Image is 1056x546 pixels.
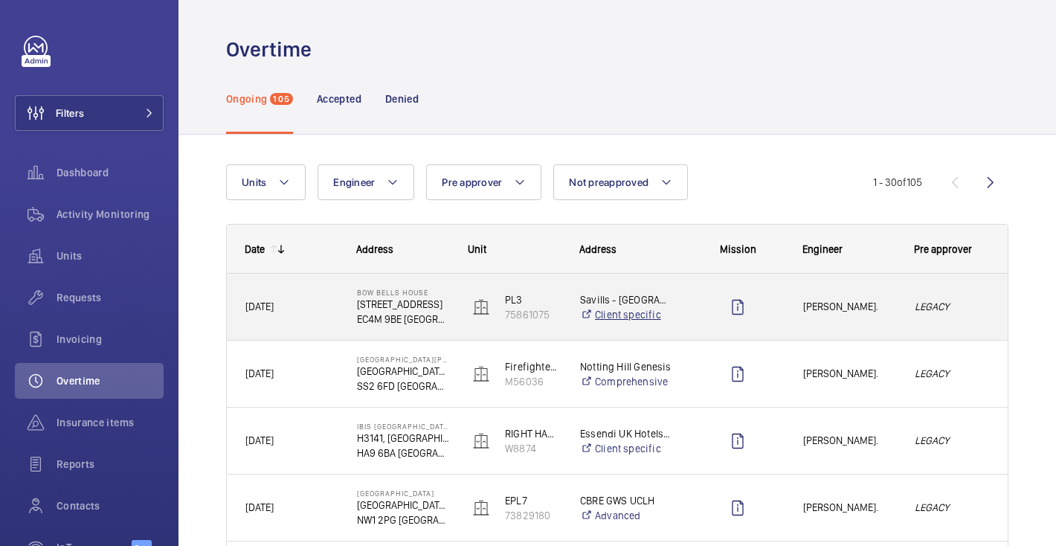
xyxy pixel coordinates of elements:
[357,297,449,312] p: [STREET_ADDRESS]
[505,508,561,523] p: 73829180
[357,355,449,364] p: [GEOGRAPHIC_DATA][PERSON_NAME]
[357,513,449,527] p: NW1 2PG [GEOGRAPHIC_DATA]
[915,432,989,449] em: LEGACY
[357,431,449,446] p: H3141, [GEOGRAPHIC_DATA], [GEOGRAPHIC_DATA]
[227,408,1008,475] div: Press SPACE to select this row.
[472,499,490,517] img: elevator.svg
[385,91,419,106] p: Denied
[915,365,989,382] em: LEGACY
[227,341,1008,408] div: Press SPACE to select this row.
[580,493,672,508] p: CBRE GWS UCLH
[57,498,164,513] span: Contacts
[57,457,164,472] span: Reports
[270,93,293,105] span: 105
[505,374,561,389] p: M56036
[580,441,672,456] a: Client specific
[357,498,449,513] p: [GEOGRAPHIC_DATA], [STREET_ADDRESS]
[803,499,895,516] span: [PERSON_NAME].
[57,415,164,430] span: Insurance items
[472,432,490,450] img: elevator.svg
[245,501,274,513] span: [DATE]
[472,298,490,316] img: elevator.svg
[357,446,449,460] p: HA9 6BA [GEOGRAPHIC_DATA]
[57,248,164,263] span: Units
[245,301,274,312] span: [DATE]
[569,176,648,188] span: Not preapproved
[426,164,541,200] button: Pre approver
[57,290,164,305] span: Requests
[57,373,164,388] span: Overtime
[245,434,274,446] span: [DATE]
[468,243,486,255] span: Unit
[580,426,672,441] p: Essendi UK Hotels 1 Limited
[580,359,672,374] p: Notting Hill Genesis
[357,288,449,297] p: Bow Bells House
[873,177,922,187] span: 1 - 30 105
[580,307,672,322] a: Client specific
[57,207,164,222] span: Activity Monitoring
[472,365,490,383] img: elevator.svg
[357,422,449,431] p: IBIS [GEOGRAPHIC_DATA] [GEOGRAPHIC_DATA]
[226,36,321,63] h1: Overtime
[914,243,972,255] span: Pre approver
[242,176,266,188] span: Units
[245,243,265,255] div: Date
[553,164,688,200] button: Not preapproved
[227,475,1008,542] div: Press SPACE to select this row.
[505,493,561,508] p: EPL7
[803,432,895,449] span: [PERSON_NAME].
[720,243,756,255] span: Mission
[317,91,361,106] p: Accepted
[318,164,414,200] button: Engineer
[897,176,907,188] span: of
[333,176,375,188] span: Engineer
[803,365,895,382] span: [PERSON_NAME].
[357,489,449,498] p: [GEOGRAPHIC_DATA]
[226,91,267,106] p: Ongoing
[357,379,449,394] p: SS2 6FD [GEOGRAPHIC_DATA]
[57,332,164,347] span: Invoicing
[57,165,164,180] span: Dashboard
[505,426,561,441] p: RIGHT HAND PASSENGER LIFT
[226,164,306,200] button: Units
[915,499,989,516] em: LEGACY
[580,508,672,523] a: Advanced
[245,367,274,379] span: [DATE]
[580,374,672,389] a: Comprehensive
[56,106,84,121] span: Filters
[505,441,561,456] p: W8874
[505,292,561,307] p: PL3
[15,95,164,131] button: Filters
[442,176,502,188] span: Pre approver
[580,292,672,307] p: Savills - [GEOGRAPHIC_DATA]
[357,312,449,327] p: EC4M 9BE [GEOGRAPHIC_DATA]
[579,243,616,255] span: Address
[356,243,393,255] span: Address
[802,243,843,255] span: Engineer
[505,359,561,374] p: Firefighters - EPL Passenger Lift No 1
[803,298,895,315] span: [PERSON_NAME].
[505,307,561,322] p: 75861075
[357,364,449,379] p: [GEOGRAPHIC_DATA][PERSON_NAME]
[227,274,1008,341] div: Press SPACE to select this row.
[915,298,989,315] em: LEGACY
